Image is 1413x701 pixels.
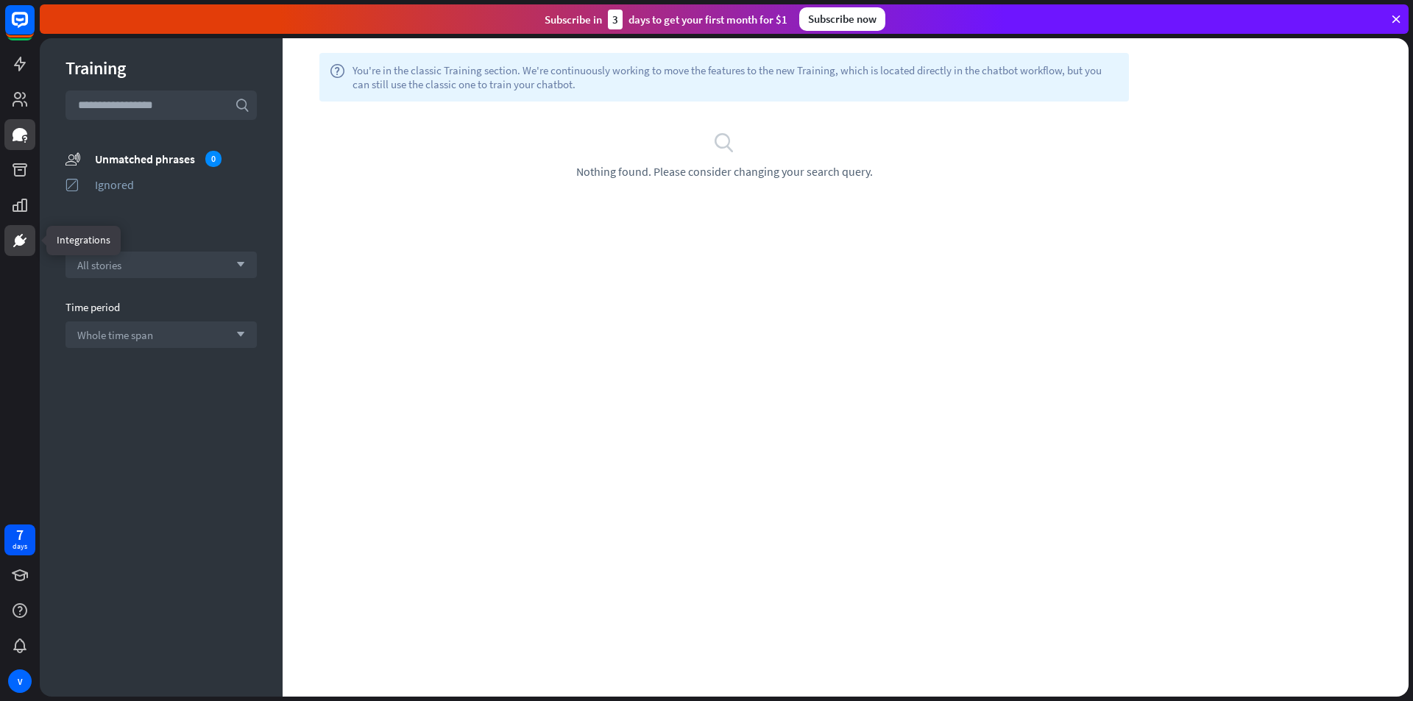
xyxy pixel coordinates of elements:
[65,151,80,166] i: unmatched_phrases
[95,151,257,167] div: Unmatched phrases
[95,177,257,192] div: Ignored
[713,131,735,153] i: search
[77,328,153,342] span: Whole time span
[65,57,257,79] div: Training
[608,10,623,29] div: 3
[12,6,56,50] button: Open LiveChat chat widget
[235,98,249,113] i: search
[205,151,222,167] div: 0
[4,524,35,555] a: 7 days
[13,541,27,552] div: days
[229,330,245,339] i: arrow_down
[545,10,787,29] div: Subscribe in days to get your first month for $1
[65,300,257,314] div: Time period
[799,7,885,31] div: Subscribe now
[8,669,32,693] div: V
[229,260,245,269] i: arrow_down
[77,258,121,272] span: All stories
[16,528,24,541] div: 7
[65,230,257,244] div: Chatbot
[330,63,345,91] i: help
[353,63,1119,91] span: You're in the classic Training section. We're continuously working to move the features to the ne...
[65,177,80,192] i: ignored
[576,164,873,179] span: Nothing found. Please consider changing your search query.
